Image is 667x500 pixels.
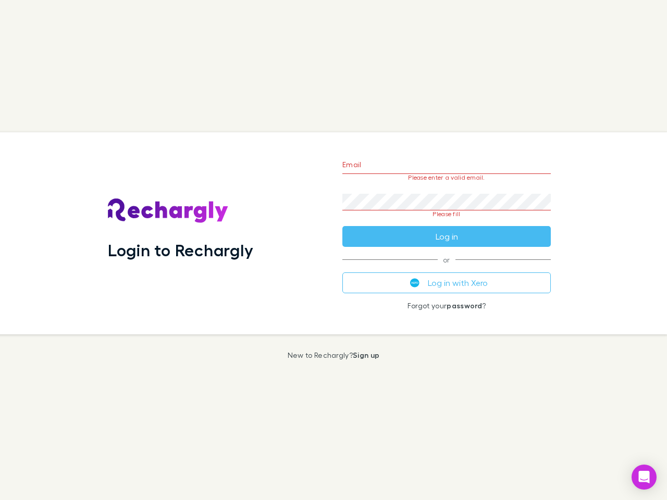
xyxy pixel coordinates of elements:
span: or [342,259,551,260]
p: Forgot your ? [342,302,551,310]
img: Rechargly's Logo [108,198,229,223]
button: Log in with Xero [342,272,551,293]
h1: Login to Rechargly [108,240,253,260]
p: New to Rechargly? [288,351,380,359]
img: Xero's logo [410,278,419,287]
a: password [447,301,482,310]
p: Please enter a valid email. [342,174,551,181]
button: Log in [342,226,551,247]
p: Please fill [342,210,551,218]
a: Sign up [353,351,379,359]
div: Open Intercom Messenger [632,465,657,490]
